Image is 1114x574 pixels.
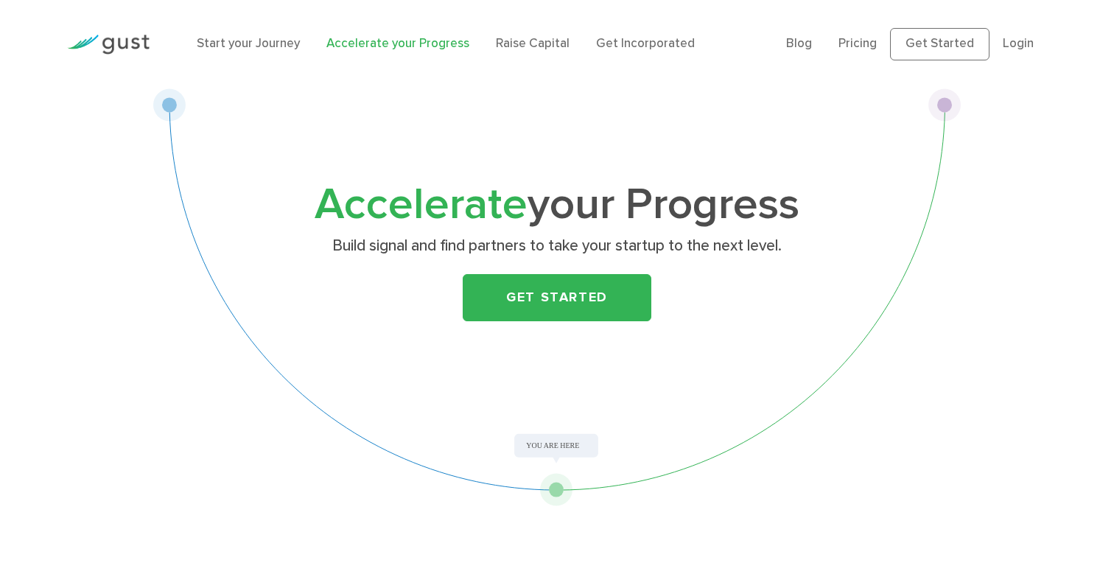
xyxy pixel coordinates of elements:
[67,35,150,55] img: Gust Logo
[326,36,469,51] a: Accelerate your Progress
[266,185,848,225] h1: your Progress
[890,28,989,60] a: Get Started
[838,36,877,51] a: Pricing
[596,36,695,51] a: Get Incorporated
[315,178,528,231] span: Accelerate
[1003,36,1034,51] a: Login
[197,36,300,51] a: Start your Journey
[496,36,570,51] a: Raise Capital
[463,274,651,321] a: Get Started
[786,36,812,51] a: Blog
[271,236,842,256] p: Build signal and find partners to take your startup to the next level.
